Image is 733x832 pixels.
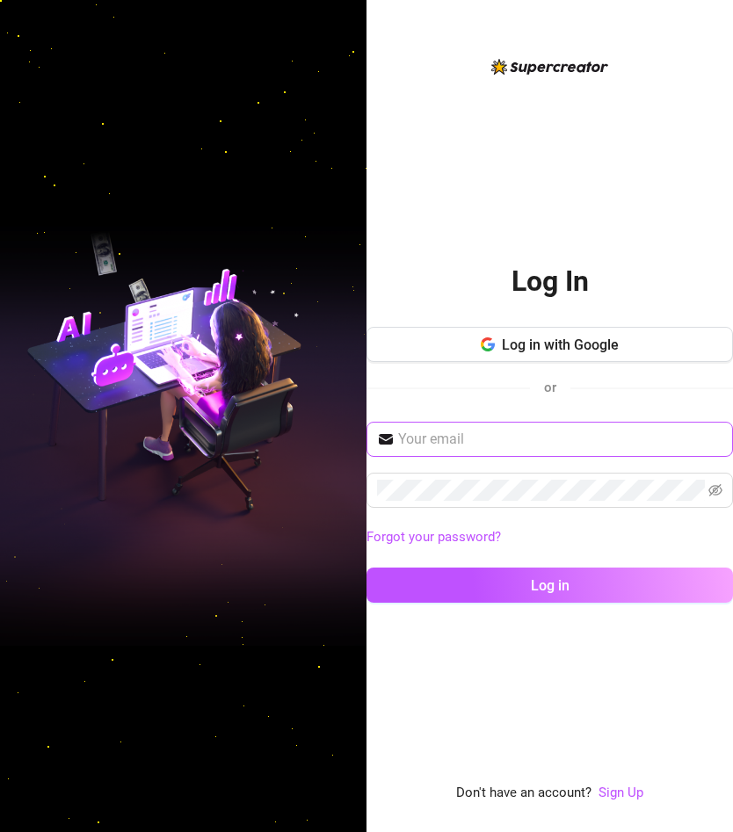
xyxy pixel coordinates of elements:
input: Your email [398,429,722,450]
a: Forgot your password? [366,529,501,545]
button: Log in [366,568,733,603]
img: logo-BBDzfeDw.svg [491,59,608,75]
span: Don't have an account? [456,783,591,804]
span: eye-invisible [708,483,722,497]
a: Forgot your password? [366,527,733,548]
h2: Log In [512,264,589,300]
button: Log in with Google [366,327,733,362]
span: or [544,380,556,395]
a: Sign Up [599,785,643,800]
span: Log in [531,577,570,594]
span: Log in with Google [502,336,619,353]
a: Sign Up [599,783,643,804]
